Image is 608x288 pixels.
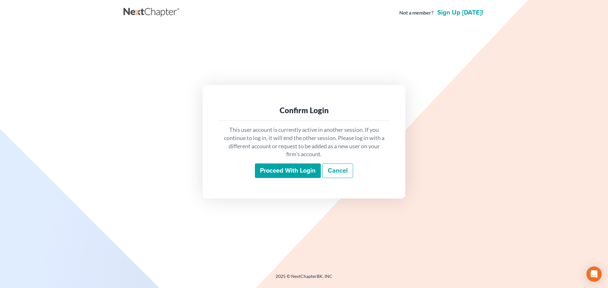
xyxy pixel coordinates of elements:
[322,163,353,178] a: Cancel
[399,9,434,16] strong: Not a member?
[255,163,321,178] input: Proceed with login
[223,105,385,115] div: Confirm Login
[123,273,484,285] div: 2025 © NextChapterBK, INC
[436,9,484,16] a: Sign up [DATE]!
[586,267,602,282] div: Open Intercom Messenger
[223,126,385,158] p: This user account is currently active in another session. If you continue to log in, it will end ...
